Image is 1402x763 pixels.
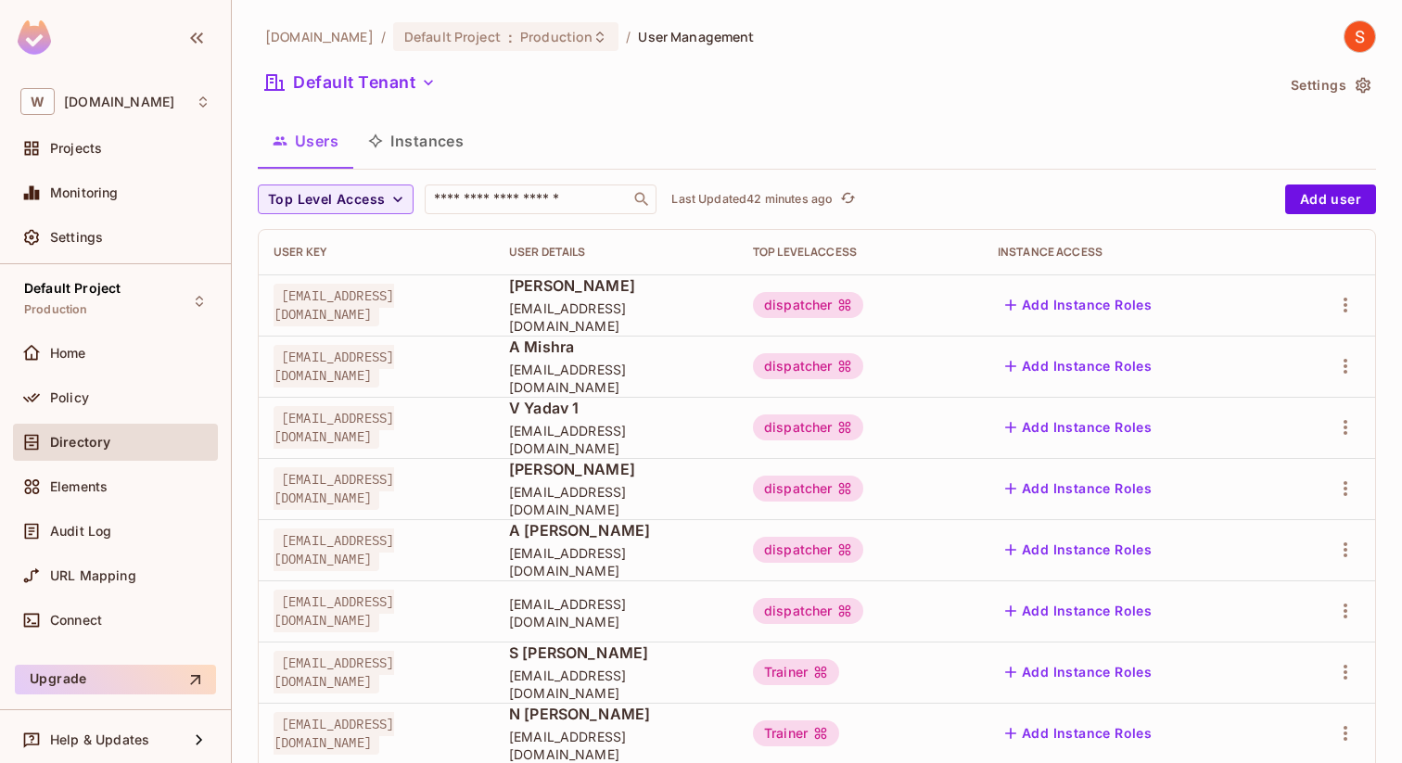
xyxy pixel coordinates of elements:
[24,302,88,317] span: Production
[274,651,394,693] span: [EMAIL_ADDRESS][DOMAIN_NAME]
[671,192,833,207] p: Last Updated 42 minutes ago
[998,718,1159,748] button: Add Instance Roles
[274,245,479,260] div: User Key
[274,590,394,632] span: [EMAIL_ADDRESS][DOMAIN_NAME]
[509,667,723,702] span: [EMAIL_ADDRESS][DOMAIN_NAME]
[998,413,1159,442] button: Add Instance Roles
[509,275,723,296] span: [PERSON_NAME]
[753,353,864,379] div: dispatcher
[753,245,968,260] div: Top Level Access
[20,88,55,115] span: W
[509,642,723,663] span: S [PERSON_NAME]
[24,281,121,296] span: Default Project
[258,118,353,164] button: Users
[998,474,1159,503] button: Add Instance Roles
[753,659,839,685] div: Trainer
[265,28,374,45] span: the active workspace
[509,361,723,396] span: [EMAIL_ADDRESS][DOMAIN_NAME]
[509,422,723,457] span: [EMAIL_ADDRESS][DOMAIN_NAME]
[274,528,394,571] span: [EMAIL_ADDRESS][DOMAIN_NAME]
[274,406,394,449] span: [EMAIL_ADDRESS][DOMAIN_NAME]
[15,665,216,694] button: Upgrade
[509,245,723,260] div: User Details
[274,345,394,388] span: [EMAIL_ADDRESS][DOMAIN_NAME]
[50,479,108,494] span: Elements
[509,483,723,518] span: [EMAIL_ADDRESS][DOMAIN_NAME]
[50,185,119,200] span: Monitoring
[998,535,1159,565] button: Add Instance Roles
[50,524,111,539] span: Audit Log
[50,141,102,156] span: Projects
[998,351,1159,381] button: Add Instance Roles
[753,720,839,746] div: Trainer
[520,28,593,45] span: Production
[833,188,859,210] span: Click to refresh data
[404,28,501,45] span: Default Project
[509,728,723,763] span: [EMAIL_ADDRESS][DOMAIN_NAME]
[998,657,1159,687] button: Add Instance Roles
[274,284,394,326] span: [EMAIL_ADDRESS][DOMAIN_NAME]
[274,467,394,510] span: [EMAIL_ADDRESS][DOMAIN_NAME]
[753,537,864,563] div: dispatcher
[381,28,386,45] li: /
[509,299,723,335] span: [EMAIL_ADDRESS][DOMAIN_NAME]
[753,598,864,624] div: dispatcher
[626,28,631,45] li: /
[268,188,385,211] span: Top Level Access
[507,30,514,45] span: :
[836,188,859,210] button: refresh
[1345,21,1375,52] img: Shubhang Singhal
[998,290,1159,320] button: Add Instance Roles
[274,712,394,755] span: [EMAIL_ADDRESS][DOMAIN_NAME]
[509,337,723,357] span: A Mishra
[753,292,864,318] div: dispatcher
[1285,184,1376,214] button: Add user
[998,245,1268,260] div: Instance Access
[509,459,723,479] span: [PERSON_NAME]
[638,28,754,45] span: User Management
[50,230,103,245] span: Settings
[353,118,478,164] button: Instances
[509,398,723,418] span: V Yadav 1
[509,595,723,630] span: [EMAIL_ADDRESS][DOMAIN_NAME]
[258,68,443,97] button: Default Tenant
[753,414,864,440] div: dispatcher
[840,190,856,209] span: refresh
[50,390,89,405] span: Policy
[509,544,723,579] span: [EMAIL_ADDRESS][DOMAIN_NAME]
[753,476,864,502] div: dispatcher
[50,613,102,628] span: Connect
[18,20,51,55] img: SReyMgAAAABJRU5ErkJggg==
[50,435,110,450] span: Directory
[998,596,1159,626] button: Add Instance Roles
[1283,70,1376,100] button: Settings
[50,346,86,361] span: Home
[509,520,723,540] span: A [PERSON_NAME]
[509,704,723,724] span: N [PERSON_NAME]
[64,95,174,109] span: Workspace: withpronto.com
[50,732,149,747] span: Help & Updates
[258,184,414,214] button: Top Level Access
[50,568,136,583] span: URL Mapping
